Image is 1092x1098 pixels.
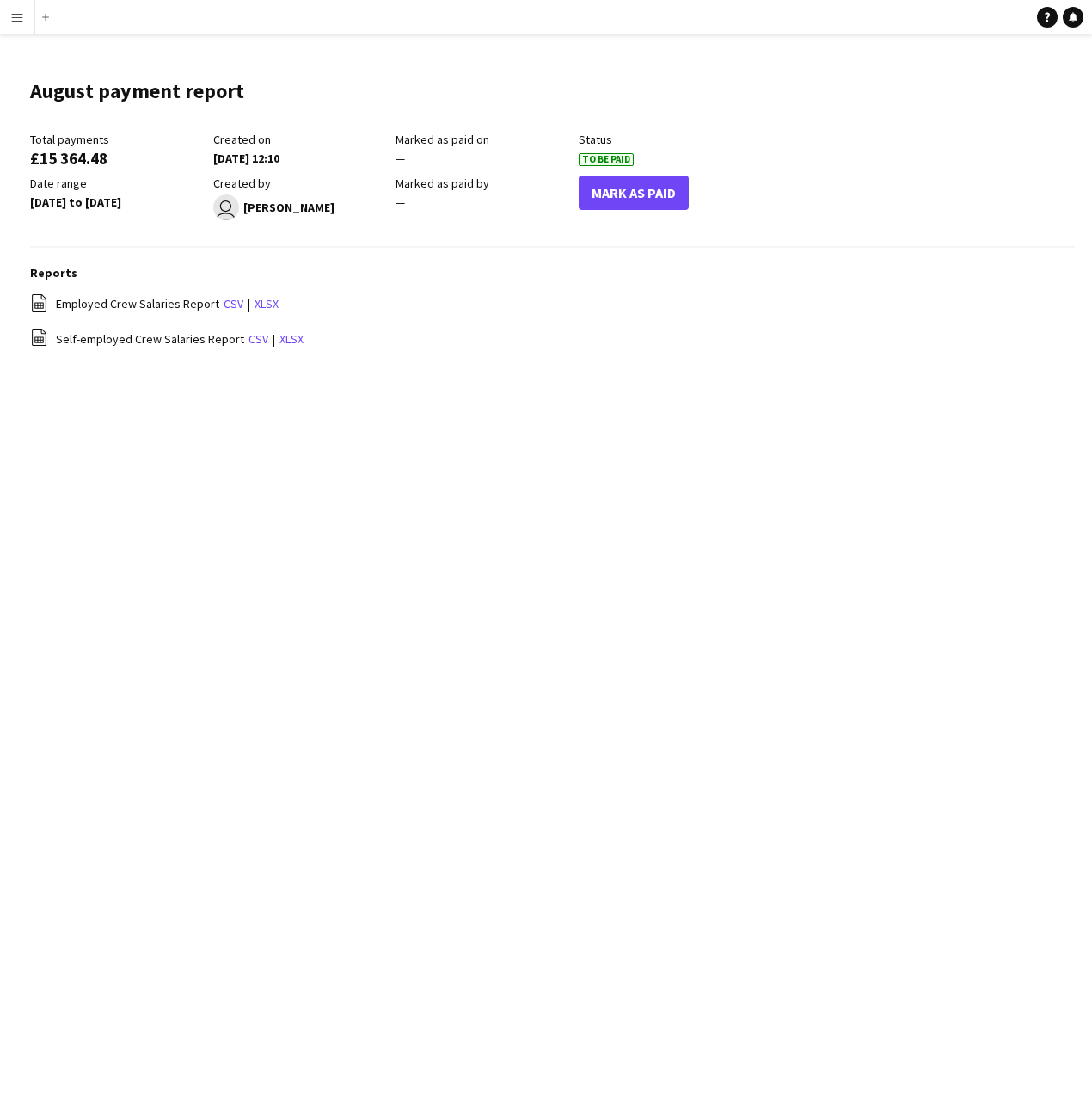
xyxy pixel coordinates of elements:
div: [PERSON_NAME] [213,194,388,220]
div: [DATE] to [DATE] [30,194,205,210]
span: To Be Paid [579,153,634,166]
div: [DATE] 12:10 [213,151,388,166]
a: xlsx [255,296,279,312]
button: Mark As Paid [579,176,689,210]
a: csv [224,296,243,312]
h3: Reports [30,265,1075,281]
div: Marked as paid by [396,176,570,191]
span: Employed Crew Salaries Report [56,296,219,312]
div: Total payments [30,132,205,147]
a: xlsx [279,331,304,347]
div: Date range [30,176,205,191]
div: £15 364.48 [30,151,205,166]
div: | [30,293,1075,315]
span: Self-employed Crew Salaries Report [56,331,244,347]
div: Created on [213,132,388,147]
div: Marked as paid on [396,132,570,147]
div: Created by [213,176,388,191]
span: — [396,194,405,210]
div: Status [579,132,753,147]
span: — [396,151,405,166]
div: | [30,328,1075,349]
h1: August payment report [30,78,244,104]
a: csv [248,331,268,347]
